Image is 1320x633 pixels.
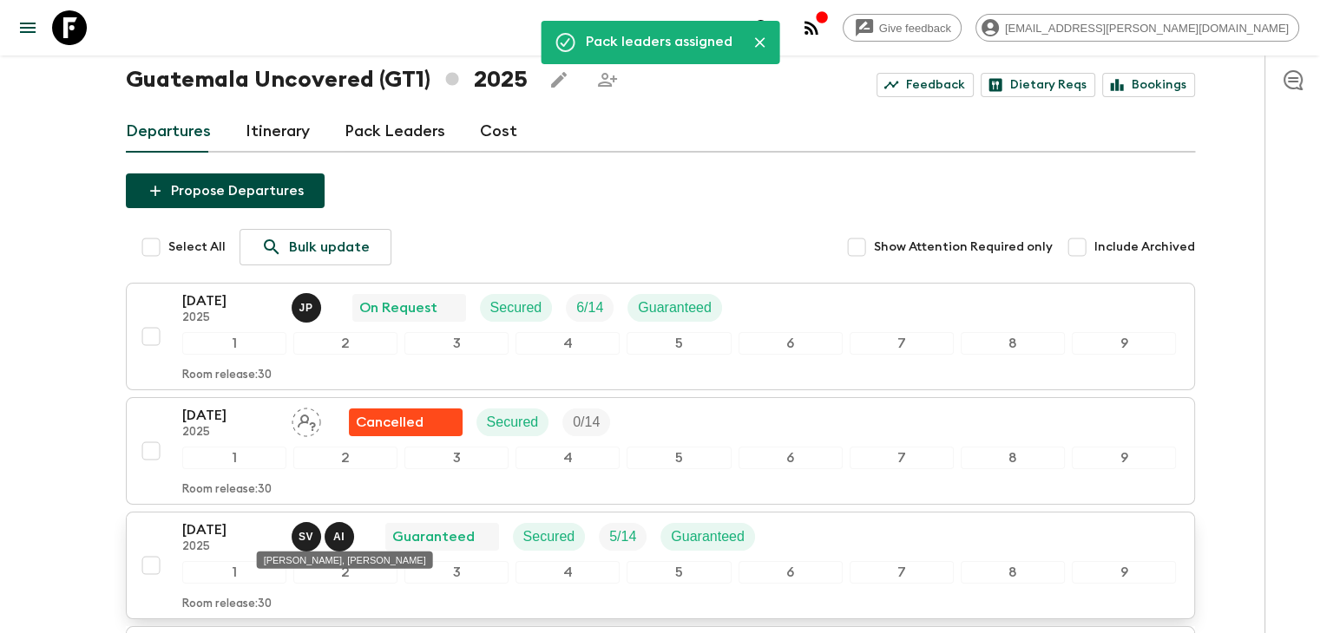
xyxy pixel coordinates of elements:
p: Guaranteed [392,526,475,547]
a: Pack Leaders [345,111,445,153]
div: 3 [404,447,509,469]
button: SVAI [292,522,358,551]
div: Secured [480,294,553,322]
div: Trip Fill [599,523,647,551]
div: [PERSON_NAME], [PERSON_NAME] [257,551,433,569]
p: Guaranteed [638,297,712,318]
div: 6 [739,447,843,469]
div: 7 [850,561,954,584]
span: Give feedback [870,22,961,35]
button: Close [746,29,772,55]
div: Flash Pack cancellation [349,408,463,436]
div: Secured [513,523,586,551]
p: J P [299,301,313,315]
div: 1 [182,332,286,355]
a: Bulk update [240,229,391,265]
a: Dietary Reqs [981,73,1095,97]
div: 8 [961,561,1065,584]
div: 2 [293,561,397,584]
div: 5 [627,561,731,584]
span: Share this itinerary [590,62,625,97]
div: 4 [516,447,620,469]
span: [EMAIL_ADDRESS][PERSON_NAME][DOMAIN_NAME] [995,22,1298,35]
p: A I [333,530,345,544]
p: Room release: 30 [182,597,272,611]
div: 7 [850,447,954,469]
span: Samuel Valle, Alvaro Ixtetela [292,527,358,541]
button: menu [10,10,45,45]
p: Secured [523,526,575,547]
p: Cancelled [356,412,424,433]
p: 2025 [182,540,278,554]
a: Bookings [1102,73,1195,97]
p: 6 / 14 [576,297,603,318]
div: 6 [739,332,843,355]
p: 5 / 14 [609,526,636,547]
div: 7 [850,332,954,355]
div: 6 [739,561,843,584]
button: [DATE]2025Assign pack leaderFlash Pack cancellationSecuredTrip Fill123456789Room release:30 [126,397,1195,505]
div: 4 [516,332,620,355]
p: Room release: 30 [182,369,272,382]
div: 5 [627,332,731,355]
p: Guaranteed [671,526,745,547]
button: JP [292,293,325,323]
span: Include Archived [1094,238,1195,256]
div: Secured [476,408,549,436]
div: 9 [1072,561,1176,584]
p: Room release: 30 [182,483,272,497]
button: Propose Departures [126,173,325,208]
div: 5 [627,447,731,469]
div: 9 [1072,332,1176,355]
div: 8 [961,447,1065,469]
button: search adventures [745,10,780,45]
span: Assign pack leader [292,413,321,427]
div: [EMAIL_ADDRESS][PERSON_NAME][DOMAIN_NAME] [975,14,1299,42]
button: Edit this itinerary [542,62,576,97]
a: Cost [480,111,517,153]
p: Secured [490,297,542,318]
div: 1 [182,447,286,469]
button: [DATE]2025Samuel Valle, Alvaro IxtetelaGuaranteedSecuredTrip FillGuaranteed123456789Room release:30 [126,512,1195,619]
p: 2025 [182,311,278,325]
a: Departures [126,111,211,153]
span: Julio Posadas [292,298,325,312]
a: Give feedback [843,14,962,42]
p: 2025 [182,426,278,440]
span: Select All [168,238,226,256]
h1: Guatemala Uncovered (GT1) 2025 [126,62,528,97]
p: Secured [487,412,539,433]
span: Show Attention Required only [874,238,1053,256]
div: 2 [293,447,397,469]
p: 0 / 14 [573,412,600,433]
p: [DATE] [182,405,278,426]
div: 1 [182,561,286,584]
div: 9 [1072,447,1176,469]
a: Itinerary [246,111,310,153]
p: On Request [359,297,437,318]
p: Bulk update [289,237,370,258]
p: [DATE] [182,519,278,540]
div: 4 [516,561,620,584]
button: [DATE]2025Julio PosadasOn RequestSecuredTrip FillGuaranteed123456789Room release:30 [126,283,1195,390]
p: S V [299,530,313,544]
div: Pack leaders assigned [586,26,732,59]
div: 2 [293,332,397,355]
div: 3 [404,561,509,584]
a: Feedback [877,73,974,97]
p: [DATE] [182,290,278,311]
div: 3 [404,332,509,355]
div: 8 [961,332,1065,355]
div: Trip Fill [566,294,614,322]
div: Trip Fill [562,408,610,436]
